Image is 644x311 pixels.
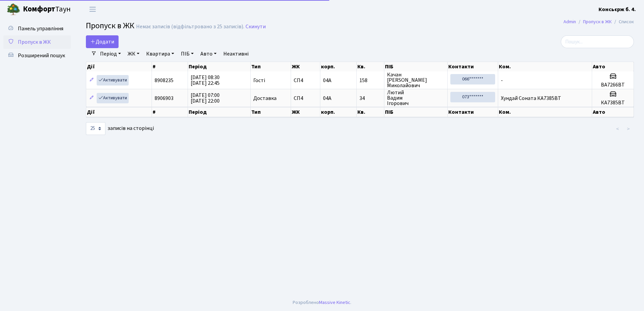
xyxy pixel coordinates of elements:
a: Квартира [143,48,177,60]
a: Admin [563,18,576,25]
th: ЖК [291,62,320,71]
b: Комфорт [23,4,55,14]
th: Кв. [357,62,384,71]
span: СП4 [294,96,317,101]
span: - [501,77,503,84]
span: 8906903 [155,95,173,102]
a: Період [97,48,124,60]
th: корп. [320,62,357,71]
a: Панель управління [3,22,71,35]
li: Список [612,18,634,26]
th: ПІБ [384,107,448,117]
th: Тип [251,107,291,117]
th: # [152,107,188,117]
span: Таун [23,4,71,15]
label: записів на сторінці [86,122,154,135]
input: Пошук... [561,35,634,48]
th: Ком. [498,107,592,117]
span: Пропуск в ЖК [86,20,134,32]
th: Авто [592,62,634,71]
div: Розроблено . [293,299,351,306]
th: ЖК [291,107,320,117]
span: Розширений пошук [18,52,65,59]
a: Неактивні [221,48,251,60]
button: Переключити навігацію [84,4,101,15]
select: записів на сторінці [86,122,105,135]
a: Розширений пошук [3,49,71,62]
a: Скинути [246,24,266,30]
a: Авто [198,48,219,60]
span: Качан [PERSON_NAME] Миколайович [387,72,445,88]
span: 04А [323,95,331,102]
span: СП4 [294,78,317,83]
span: [DATE] 08:30 [DATE] 22:45 [191,74,220,87]
th: Період [188,107,251,117]
span: Додати [90,38,114,45]
a: ПІБ [178,48,196,60]
th: Дії [86,62,152,71]
span: Пропуск в ЖК [18,38,51,46]
th: Ком. [498,62,592,71]
span: 04А [323,77,331,84]
th: Контакти [448,62,498,71]
span: [DATE] 07:00 [DATE] 22:00 [191,92,220,105]
img: logo.png [7,3,20,16]
b: Консьєрж б. 4. [599,6,636,13]
a: Активувати [97,93,129,103]
th: корп. [320,107,357,117]
th: Період [188,62,251,71]
nav: breadcrumb [553,15,644,29]
span: Панель управління [18,25,63,32]
th: Контакти [448,107,498,117]
h5: ВА7266ВТ [595,82,631,88]
span: Лютий Вадим Ігорович [387,90,445,106]
th: Кв. [357,107,384,117]
span: Гості [253,78,265,83]
th: # [152,62,188,71]
a: Активувати [97,75,129,85]
h5: КА7385ВТ [595,100,631,106]
th: ПІБ [384,62,448,71]
span: 34 [359,96,381,101]
a: Пропуск в ЖК [583,18,612,25]
a: Консьєрж б. 4. [599,5,636,13]
span: Доставка [253,96,277,101]
a: Додати [86,35,119,48]
span: 158 [359,78,381,83]
a: Massive Kinetic [319,299,350,306]
div: Немає записів (відфільтровано з 25 записів). [136,24,244,30]
th: Авто [592,107,634,117]
span: Хундай Соната КА7385ВТ [501,95,561,102]
span: 8908235 [155,77,173,84]
a: ЖК [125,48,142,60]
th: Дії [86,107,152,117]
a: Пропуск в ЖК [3,35,71,49]
th: Тип [251,62,291,71]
